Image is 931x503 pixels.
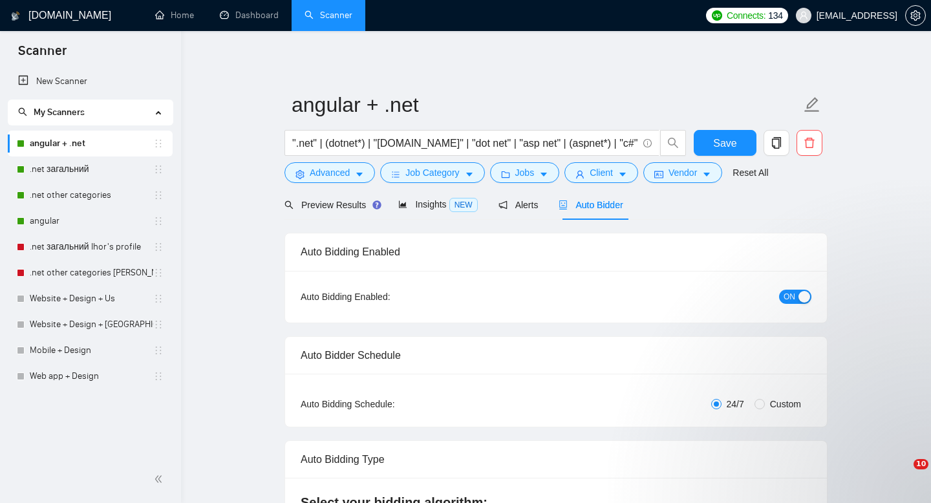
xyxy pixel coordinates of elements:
a: .net загальний [30,156,153,182]
button: Save [694,130,756,156]
span: holder [153,242,164,252]
span: holder [153,138,164,149]
span: search [18,107,27,116]
span: My Scanners [34,107,85,118]
div: Auto Bidding Type [301,441,811,478]
span: setting [295,169,305,179]
span: holder [153,319,164,330]
span: Connects: [727,8,765,23]
a: Reset All [733,166,768,180]
button: delete [797,130,822,156]
a: homeHome [155,10,194,21]
iframe: Intercom live chat [887,459,918,490]
span: Advanced [310,166,350,180]
a: Website + Design + Us [30,286,153,312]
span: Scanner [8,41,77,69]
li: .net other categories Ihor's profile [8,260,173,286]
span: setting [906,10,925,21]
span: double-left [154,473,167,486]
span: ON [784,290,795,304]
a: setting [905,10,926,21]
button: settingAdvancedcaret-down [284,162,375,183]
span: Job Category [405,166,459,180]
span: holder [153,190,164,200]
span: holder [153,294,164,304]
span: Alerts [498,200,539,210]
a: .net other categories [PERSON_NAME]'s profile [30,260,153,286]
a: angular + .net [30,131,153,156]
input: Search Freelance Jobs... [292,135,637,151]
span: user [799,11,808,20]
div: Auto Bidder Schedule [301,337,811,374]
span: caret-down [702,169,711,179]
span: folder [501,169,510,179]
a: angular [30,208,153,234]
a: .net other categories [30,182,153,208]
a: .net загальний Ihor's profile [30,234,153,260]
span: bars [391,169,400,179]
a: Website + Design + [GEOGRAPHIC_DATA]+[GEOGRAPHIC_DATA] [30,312,153,337]
span: holder [153,268,164,278]
span: robot [559,200,568,209]
li: Mobile + Design [8,337,173,363]
span: caret-down [465,169,474,179]
span: search [284,200,294,209]
li: Website + Design + Us [8,286,173,312]
a: New Scanner [18,69,162,94]
div: Auto Bidding Schedule: [301,397,471,411]
span: holder [153,216,164,226]
div: Auto Bidding Enabled [301,233,811,270]
span: My Scanners [18,107,85,118]
span: user [575,169,584,179]
img: logo [11,6,20,27]
span: caret-down [355,169,364,179]
li: Web app + Design [8,363,173,389]
li: .net other categories [8,182,173,208]
button: barsJob Categorycaret-down [380,162,484,183]
span: holder [153,371,164,381]
li: New Scanner [8,69,173,94]
span: caret-down [618,169,627,179]
span: holder [153,345,164,356]
div: Auto Bidding Enabled: [301,290,471,304]
a: dashboardDashboard [220,10,279,21]
span: 134 [768,8,782,23]
span: edit [804,96,820,113]
button: copy [764,130,789,156]
a: Web app + Design [30,363,153,389]
button: setting [905,5,926,26]
button: userClientcaret-down [564,162,638,183]
span: Jobs [515,166,535,180]
span: Insights [398,199,477,209]
button: idcardVendorcaret-down [643,162,722,183]
span: search [661,137,685,149]
li: Website + Design + Europe+Asia [8,312,173,337]
span: notification [498,200,508,209]
span: Preview Results [284,200,378,210]
li: angular + .net [8,131,173,156]
span: Auto Bidder [559,200,623,210]
span: Client [590,166,613,180]
span: area-chart [398,200,407,209]
span: NEW [449,198,478,212]
a: Mobile + Design [30,337,153,363]
li: .net загальний Ihor's profile [8,234,173,260]
span: copy [764,137,789,149]
span: idcard [654,169,663,179]
a: searchScanner [305,10,352,21]
span: Vendor [669,166,697,180]
span: info-circle [643,139,652,147]
li: .net загальний [8,156,173,182]
img: upwork-logo.png [712,10,722,21]
span: caret-down [539,169,548,179]
div: Tooltip anchor [371,199,383,211]
span: delete [797,137,822,149]
span: holder [153,164,164,175]
input: Scanner name... [292,89,801,121]
span: 10 [914,459,928,469]
button: search [660,130,686,156]
button: folderJobscaret-down [490,162,560,183]
span: Save [713,135,736,151]
li: angular [8,208,173,234]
